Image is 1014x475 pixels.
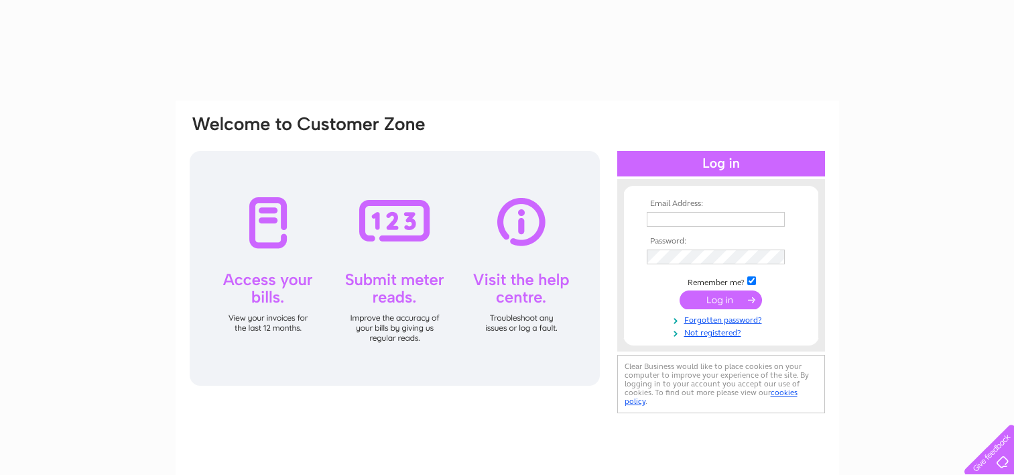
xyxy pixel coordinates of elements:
[647,325,799,338] a: Not registered?
[625,388,798,406] a: cookies policy
[643,237,799,246] th: Password:
[643,274,799,288] td: Remember me?
[617,355,825,413] div: Clear Business would like to place cookies on your computer to improve your experience of the sit...
[680,291,762,309] input: Submit
[643,199,799,209] th: Email Address:
[647,313,799,325] a: Forgotten password?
